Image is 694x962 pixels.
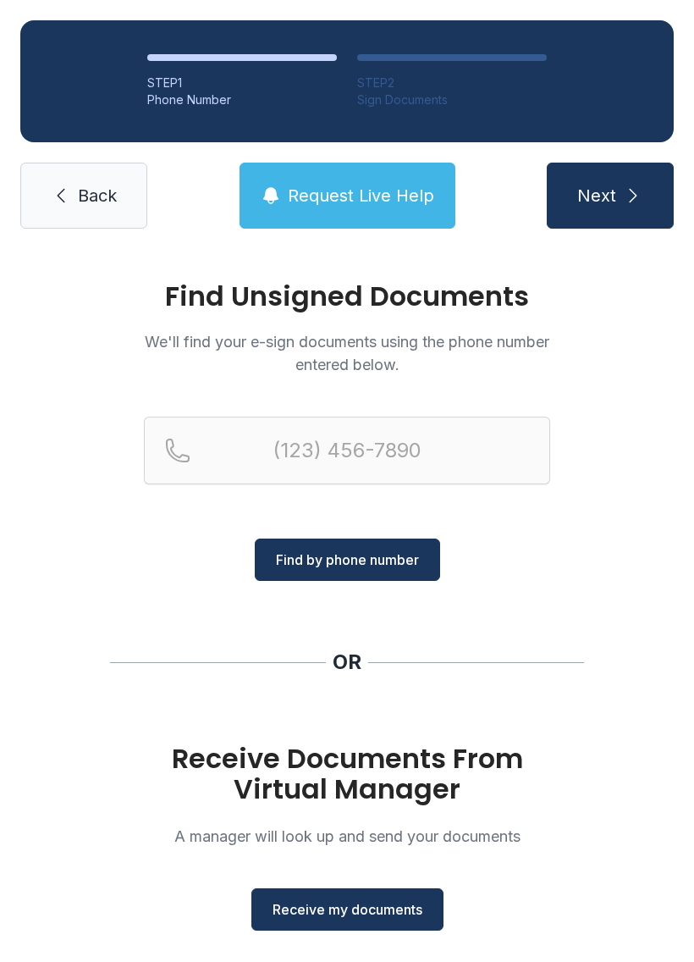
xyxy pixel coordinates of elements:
[273,899,422,920] span: Receive my documents
[147,91,337,108] div: Phone Number
[144,417,550,484] input: Reservation phone number
[577,184,616,207] span: Next
[144,330,550,376] p: We'll find your e-sign documents using the phone number entered below.
[144,825,550,848] p: A manager will look up and send your documents
[357,75,547,91] div: STEP 2
[144,283,550,310] h1: Find Unsigned Documents
[288,184,434,207] span: Request Live Help
[333,649,361,676] div: OR
[357,91,547,108] div: Sign Documents
[144,744,550,804] h1: Receive Documents From Virtual Manager
[78,184,117,207] span: Back
[147,75,337,91] div: STEP 1
[276,550,419,570] span: Find by phone number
